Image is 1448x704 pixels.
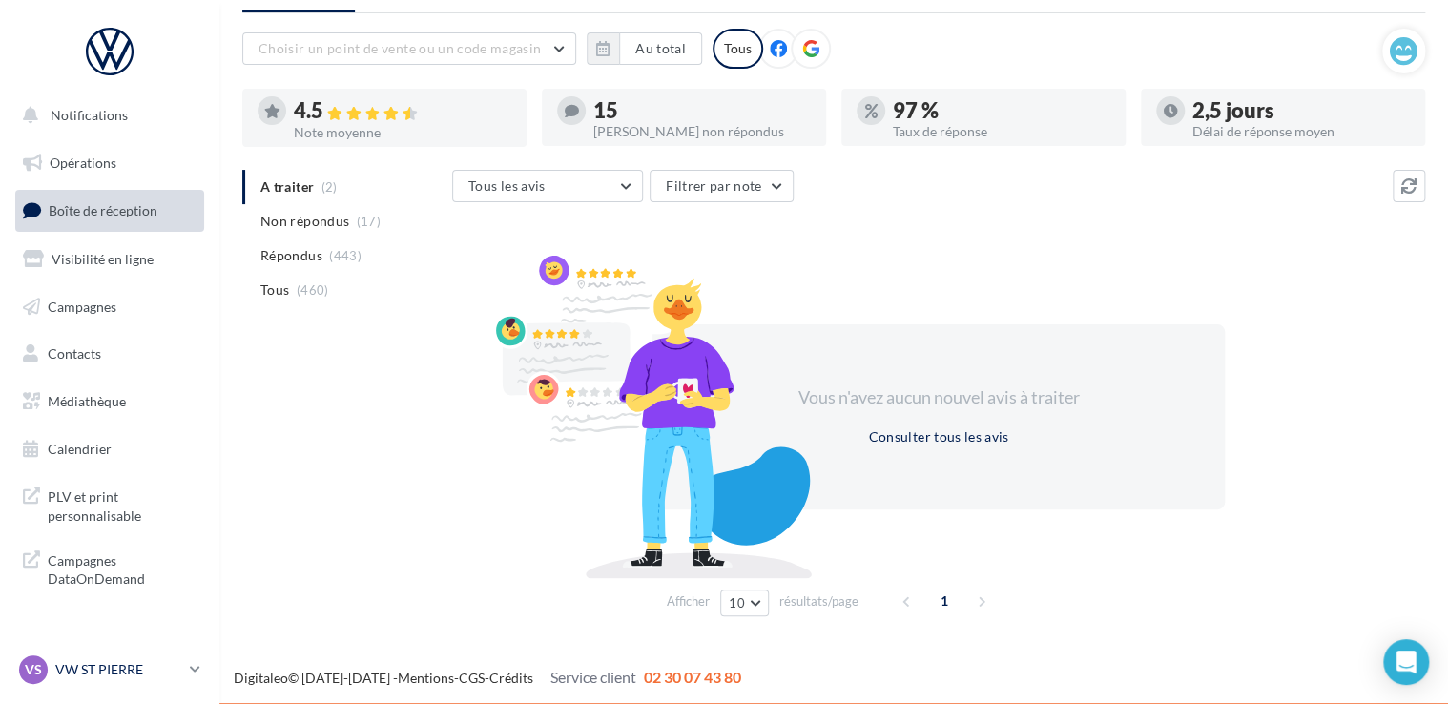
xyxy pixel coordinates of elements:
div: Taux de réponse [893,125,1110,138]
div: Vous n'avez aucun nouvel avis à traiter [775,385,1103,410]
div: Tous [713,29,763,69]
a: VS VW ST PIERRE [15,652,204,688]
div: [PERSON_NAME] non répondus [593,125,811,138]
button: Au total [587,32,702,65]
a: CGS [459,670,485,686]
span: (443) [329,248,362,263]
span: Campagnes [48,298,116,314]
button: Consulter tous les avis [860,425,1016,448]
a: PLV et print personnalisable [11,476,208,532]
span: résultats/page [779,592,858,611]
span: Répondus [260,246,322,265]
span: Calendrier [48,441,112,457]
a: Boîte de réception [11,190,208,231]
button: Notifications [11,95,200,135]
button: Filtrer par note [650,170,794,202]
span: Visibilité en ligne [52,251,154,267]
div: 2,5 jours [1192,100,1410,121]
button: Choisir un point de vente ou un code magasin [242,32,576,65]
button: 10 [720,590,769,616]
span: (460) [297,282,329,298]
span: 10 [729,595,745,611]
p: VW ST PIERRE [55,660,182,679]
a: Contacts [11,334,208,374]
div: Note moyenne [294,126,511,139]
button: Tous les avis [452,170,643,202]
span: Service client [550,668,636,686]
span: VS [25,660,42,679]
span: PLV et print personnalisable [48,484,197,525]
div: Open Intercom Messenger [1383,639,1429,685]
a: Campagnes [11,287,208,327]
span: Non répondus [260,212,349,231]
div: 97 % [893,100,1110,121]
span: Contacts [48,345,101,362]
a: Opérations [11,143,208,183]
div: 15 [593,100,811,121]
a: Médiathèque [11,382,208,422]
span: Notifications [51,107,128,123]
button: Au total [619,32,702,65]
a: Digitaleo [234,670,288,686]
span: Tous les avis [468,177,546,194]
div: 4.5 [294,100,511,122]
span: Médiathèque [48,393,126,409]
span: © [DATE]-[DATE] - - - [234,670,741,686]
a: Crédits [489,670,533,686]
a: Campagnes DataOnDemand [11,540,208,596]
span: Boîte de réception [49,202,157,218]
span: Afficher [667,592,710,611]
a: Calendrier [11,429,208,469]
span: Campagnes DataOnDemand [48,548,197,589]
span: Choisir un point de vente ou un code magasin [259,40,541,56]
span: 1 [929,586,960,616]
span: Opérations [50,155,116,171]
a: Visibilité en ligne [11,239,208,280]
a: Mentions [398,670,454,686]
span: Tous [260,280,289,300]
span: (17) [357,214,381,229]
div: Délai de réponse moyen [1192,125,1410,138]
span: 02 30 07 43 80 [644,668,741,686]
